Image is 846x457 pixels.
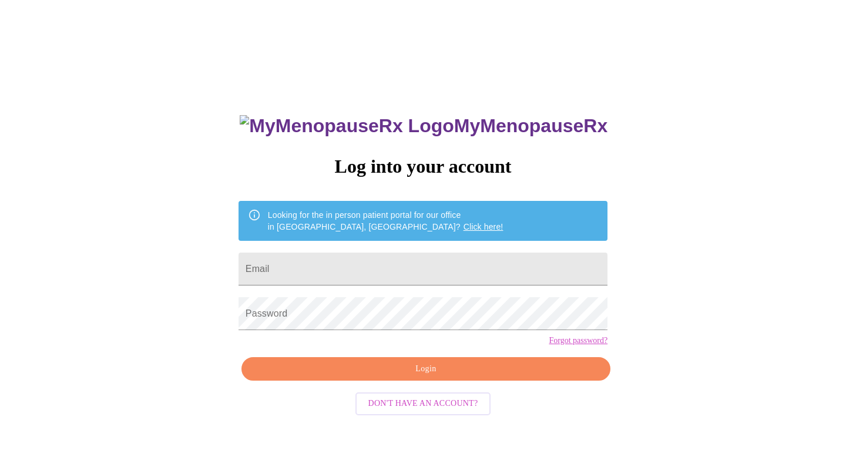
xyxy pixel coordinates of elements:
[464,222,503,231] a: Click here!
[355,392,491,415] button: Don't have an account?
[239,156,607,177] h3: Log into your account
[240,115,454,137] img: MyMenopauseRx Logo
[241,357,610,381] button: Login
[255,362,597,377] span: Login
[368,396,478,411] span: Don't have an account?
[549,336,607,345] a: Forgot password?
[352,398,494,408] a: Don't have an account?
[240,115,607,137] h3: MyMenopauseRx
[268,204,503,237] div: Looking for the in person patient portal for our office in [GEOGRAPHIC_DATA], [GEOGRAPHIC_DATA]?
